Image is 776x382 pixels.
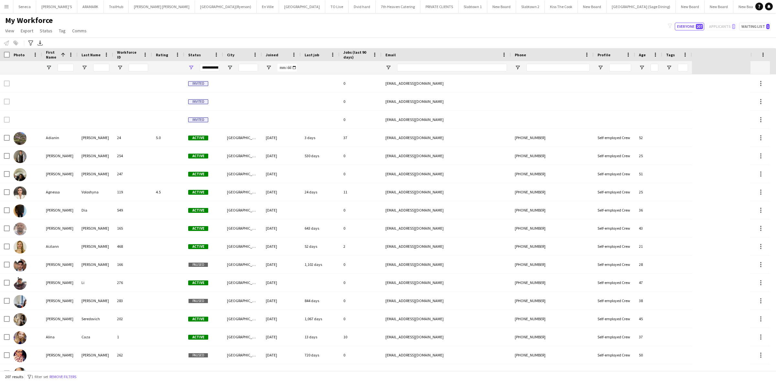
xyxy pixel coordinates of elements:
[301,364,339,382] div: 332 days
[511,237,594,255] div: [PHONE_NUMBER]
[676,0,705,13] button: New Board
[277,64,297,71] input: Joined Filter Input
[129,64,148,71] input: Workforce ID Filter Input
[339,310,382,328] div: 0
[59,28,66,34] span: Tag
[77,0,104,13] button: ARAMARK
[3,27,17,35] a: View
[42,183,78,201] div: Agnessa
[382,183,511,201] div: [EMAIL_ADDRESS][DOMAIN_NAME]
[113,183,152,201] div: 119
[526,64,590,71] input: Phone Filter Input
[635,364,662,382] div: 43
[188,81,208,86] span: Invited
[301,237,339,255] div: 52 days
[262,256,301,273] div: [DATE]
[4,81,10,86] input: Row Selection is disabled for this row (unchecked)
[382,129,511,147] div: [EMAIL_ADDRESS][DOMAIN_NAME]
[14,349,27,362] img: Alma Ramirez
[42,129,78,147] div: Adianin
[635,346,662,364] div: 50
[382,219,511,237] div: [EMAIL_ADDRESS][DOMAIN_NAME]
[262,183,301,201] div: [DATE]
[113,310,152,328] div: 202
[195,0,257,13] button: [GEOGRAPHIC_DATA](Ryerson)
[188,262,208,267] span: Paused
[18,27,36,35] a: Export
[635,165,662,183] div: 51
[78,274,113,291] div: Li
[188,226,208,231] span: Active
[42,147,78,165] div: [PERSON_NAME]
[733,0,762,13] button: New Board
[511,219,594,237] div: [PHONE_NUMBER]
[13,0,36,13] button: Seneca
[48,373,78,380] button: Remove filters
[14,150,27,163] img: Adrian Castano
[188,65,194,71] button: Open Filter Menu
[113,237,152,255] div: 468
[223,328,262,346] div: [GEOGRAPHIC_DATA]
[609,64,631,71] input: Profile Filter Input
[42,292,78,310] div: [PERSON_NAME]
[14,241,27,254] img: Aizlann Rieck
[152,129,184,147] div: 5.0
[117,65,123,71] button: Open Filter Menu
[382,147,511,165] div: [EMAIL_ADDRESS][DOMAIN_NAME]
[339,93,382,110] div: 0
[223,219,262,237] div: [GEOGRAPHIC_DATA]
[72,28,87,34] span: Comms
[14,204,27,217] img: Ahmad Dia
[594,328,635,346] div: Self-employed Crew
[78,310,113,328] div: Seredovich
[223,346,262,364] div: [GEOGRAPHIC_DATA]
[78,165,113,183] div: [PERSON_NAME]
[301,147,339,165] div: 530 days
[382,237,511,255] div: [EMAIL_ADDRESS][DOMAIN_NAME]
[262,201,301,219] div: [DATE]
[705,0,733,13] button: New Board
[14,186,27,199] img: Agnessa Voloshyna
[266,52,278,57] span: Joined
[223,129,262,147] div: [GEOGRAPHIC_DATA]
[188,52,201,57] span: Status
[188,317,208,322] span: Active
[188,154,208,158] span: Active
[382,201,511,219] div: [EMAIL_ADDRESS][DOMAIN_NAME]
[78,256,113,273] div: [PERSON_NAME]
[223,274,262,291] div: [GEOGRAPHIC_DATA]
[188,299,208,303] span: Paused
[4,99,10,104] input: Row Selection is disabled for this row (unchecked)
[113,147,152,165] div: 254
[382,328,511,346] div: [EMAIL_ADDRESS][DOMAIN_NAME]
[42,310,78,328] div: [PERSON_NAME]
[339,237,382,255] div: 2
[113,201,152,219] div: 549
[635,256,662,273] div: 28
[113,256,152,273] div: 166
[262,129,301,147] div: [DATE]
[14,313,27,326] img: Aleksandra Seredovich
[339,364,382,382] div: 0
[594,219,635,237] div: Self-employed Crew
[339,346,382,364] div: 0
[262,292,301,310] div: [DATE]
[42,346,78,364] div: [PERSON_NAME]
[262,310,301,328] div: [DATE]
[14,331,27,344] img: Alina Caza
[262,165,301,183] div: [DATE]
[188,99,208,104] span: Invited
[227,52,234,57] span: City
[511,183,594,201] div: [PHONE_NUMBER]
[81,65,87,71] button: Open Filter Menu
[385,65,391,71] button: Open Filter Menu
[301,129,339,147] div: 3 days
[594,201,635,219] div: Self-employed Crew
[678,64,688,71] input: Tags Filter Input
[14,132,27,145] img: Adianin Leon
[78,147,113,165] div: [PERSON_NAME]
[339,111,382,128] div: 0
[262,364,301,382] div: [DATE]
[188,172,208,177] span: Active
[515,65,521,71] button: Open Filter Menu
